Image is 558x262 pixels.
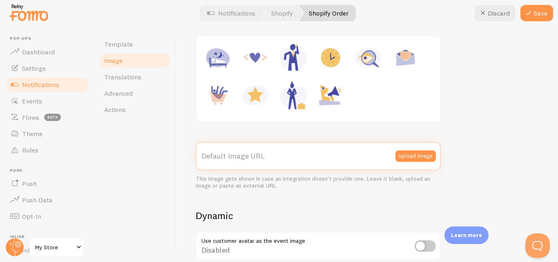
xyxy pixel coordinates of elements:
a: Template [99,36,171,52]
span: Inline [10,234,89,240]
a: Notifications [5,76,89,93]
a: Theme [5,125,89,142]
span: Template [104,40,133,48]
a: Rules [5,142,89,158]
span: Theme [22,130,42,138]
div: Disabled [196,232,441,262]
a: Settings [5,60,89,76]
a: Push [5,175,89,192]
img: Code [240,42,271,73]
a: Opt-In [5,208,89,224]
img: Purchase [202,80,233,111]
img: Appointment [315,42,346,73]
a: Events [5,93,89,109]
span: Image [104,56,123,65]
span: Advanced [104,89,133,97]
a: Flows beta [5,109,89,125]
img: Newsletter [390,42,421,73]
span: Opt-In [22,212,41,220]
p: Learn more [451,231,482,239]
span: Push [22,179,37,188]
label: Default Image URL [196,142,441,170]
a: Translations [99,69,171,85]
span: Rules [22,146,38,154]
span: Pop-ups [10,36,89,41]
span: Dashboard [22,48,55,56]
img: Male Executive [277,42,308,73]
span: Push Data [22,196,53,204]
button: upload image [395,150,436,162]
span: Flows [22,113,39,121]
span: Translations [104,73,141,81]
a: Advanced [99,85,171,101]
a: Image [99,52,171,69]
a: Actions [99,101,171,118]
img: Shoutout [315,80,346,111]
span: beta [44,114,61,121]
a: Push Data [5,192,89,208]
img: Accommodation [202,42,233,73]
a: Dashboard [5,44,89,60]
span: Settings [22,64,46,72]
span: Push [10,168,89,173]
span: My Store [35,242,74,252]
span: Actions [104,105,126,114]
img: Rating [240,80,271,111]
img: Inquiry [353,42,384,73]
span: Notifications [22,81,59,89]
h2: Dynamic [196,209,441,222]
div: Learn more [444,226,489,244]
iframe: Help Scout Beacon - Open [525,233,550,258]
div: This image gets shown in case an integration doesn't provide one. Leave it blank, upload an image... [196,175,441,190]
a: My Store [29,237,85,257]
img: fomo-relay-logo-orange.svg [9,2,49,23]
span: Events [22,97,42,105]
img: Female Executive [277,80,308,111]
